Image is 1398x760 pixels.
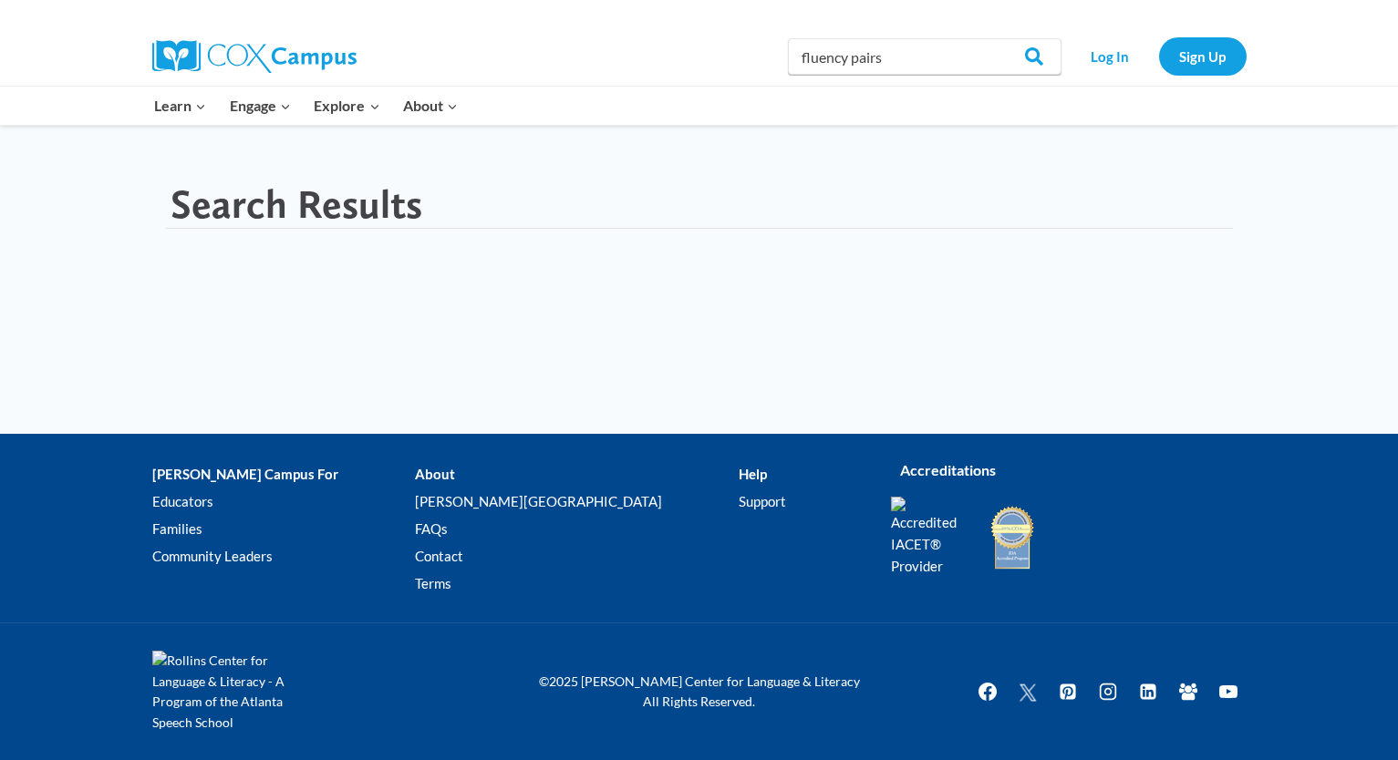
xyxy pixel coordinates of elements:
[152,543,415,570] a: Community Leaders
[171,180,422,229] h1: Search Results
[415,570,739,598] a: Terms
[526,672,873,713] p: ©2025 [PERSON_NAME] Center for Language & Literacy All Rights Reserved.
[143,87,470,125] nav: Primary Navigation
[415,516,739,543] a: FAQs
[1050,673,1086,710] a: Pinterest
[152,40,357,73] img: Cox Campus
[1010,673,1046,710] a: Twitter
[403,94,458,118] span: About
[152,488,415,516] a: Educators
[989,504,1035,571] img: IDA Accredited
[152,516,415,543] a: Families
[1071,37,1150,75] a: Log In
[415,488,739,516] a: [PERSON_NAME][GEOGRAPHIC_DATA]
[415,543,739,570] a: Contact
[1210,673,1247,710] a: YouTube
[1090,673,1126,710] a: Instagram
[900,461,996,478] strong: Accreditations
[314,94,379,118] span: Explore
[1130,673,1166,710] a: Linkedin
[1170,673,1206,710] a: Facebook Group
[739,488,863,516] a: Support
[788,38,1061,75] input: Search Cox Campus
[154,94,206,118] span: Learn
[1071,37,1247,75] nav: Secondary Navigation
[230,94,291,118] span: Engage
[969,673,1006,710] a: Facebook
[152,651,316,733] img: Rollins Center for Language & Literacy - A Program of the Atlanta Speech School
[1017,682,1039,703] img: Twitter X icon white
[1159,37,1247,75] a: Sign Up
[891,497,968,577] img: Accredited IACET® Provider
